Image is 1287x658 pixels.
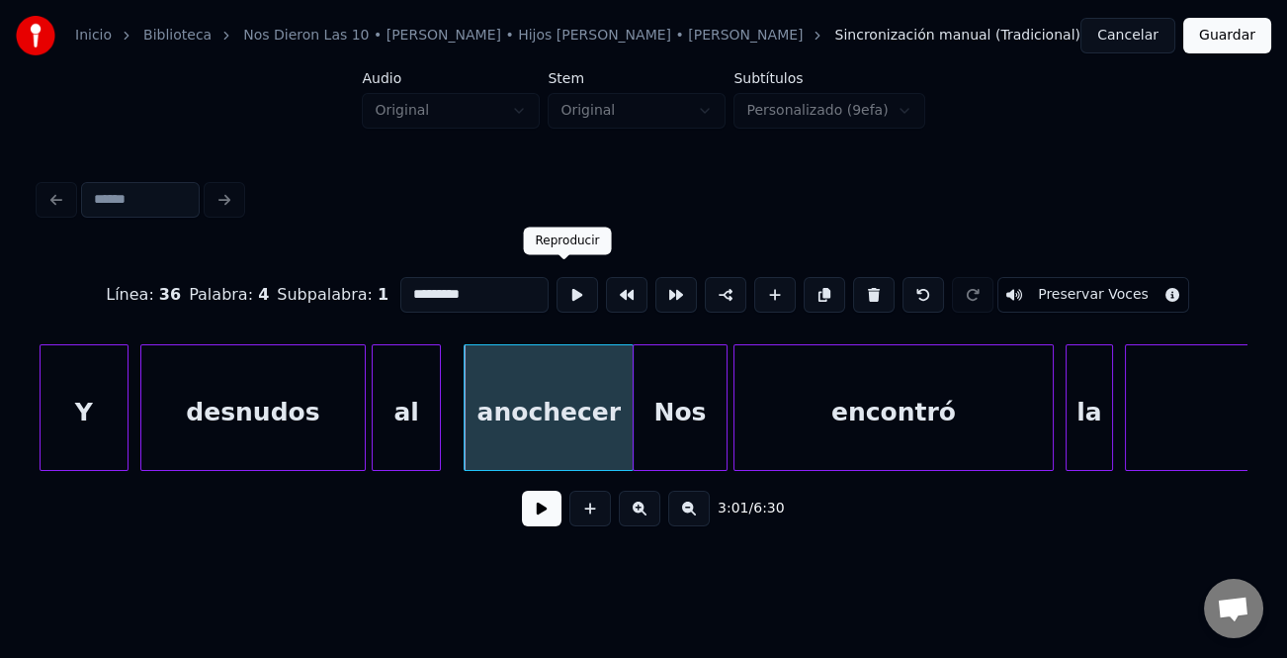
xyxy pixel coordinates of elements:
[243,26,803,46] a: Nos Dieron Las 10 • [PERSON_NAME] • Hijos [PERSON_NAME] • [PERSON_NAME]
[548,71,726,85] label: Stem
[362,71,540,85] label: Audio
[733,71,924,85] label: Subtítulos
[106,283,181,307] div: Línea :
[834,26,1079,46] span: Sincronización manual (Tradicional)
[1080,18,1175,53] button: Cancelar
[536,234,600,249] div: Reproducir
[718,499,765,518] div: /
[143,26,212,46] a: Biblioteca
[1183,18,1271,53] button: Guardar
[718,499,748,518] span: 3:01
[997,277,1189,313] button: Toggle
[75,26,112,46] a: Inicio
[753,499,784,518] span: 6:30
[1204,579,1263,638] a: Chat abierto
[378,285,388,304] span: 1
[189,283,269,307] div: Palabra :
[258,285,269,304] span: 4
[75,26,1080,46] nav: breadcrumb
[16,16,55,55] img: youka
[159,285,181,304] span: 36
[277,283,388,307] div: Subpalabra :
